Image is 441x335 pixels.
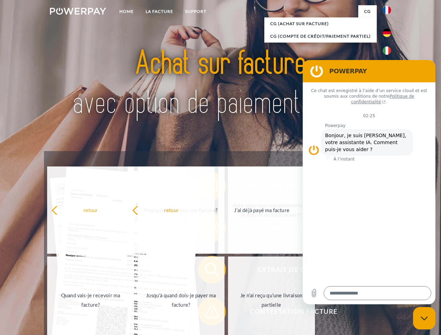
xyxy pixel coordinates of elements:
[113,5,140,18] a: Home
[358,5,377,18] a: CG
[413,307,435,329] iframe: Bouton de lancement de la fenêtre de messagerie, conversation en cours
[179,5,212,18] a: Support
[383,29,391,37] img: de
[67,33,374,134] img: title-powerpay_fr.svg
[51,205,130,215] div: retour
[222,205,301,215] div: J'ai déjà payé ma facture
[264,17,377,30] a: CG (achat sur facture)
[50,8,106,15] img: logo-powerpay-white.svg
[140,5,179,18] a: LA FACTURE
[132,205,211,215] div: retour
[232,291,311,310] div: Je n'ai reçu qu'une livraison partielle
[264,30,377,43] a: CG (Compte de crédit/paiement partiel)
[383,46,391,55] img: it
[51,291,130,310] div: Quand vais-je recevoir ma facture?
[383,6,391,14] img: fr
[303,60,435,304] iframe: Fenêtre de messagerie
[142,291,220,310] div: Jusqu'à quand dois-je payer ma facture?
